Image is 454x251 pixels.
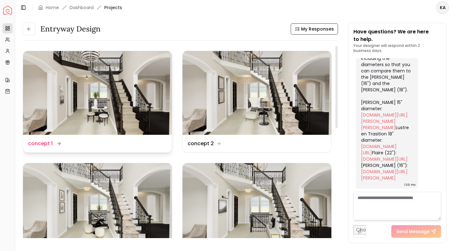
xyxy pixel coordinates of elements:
[188,140,214,147] dd: concept 2
[361,156,408,162] a: [DOMAIN_NAME][URL]
[3,6,12,14] a: Spacejoy
[28,140,53,147] dd: concept 1
[361,168,408,181] a: [DOMAIN_NAME][URL][PERSON_NAME]
[291,23,338,35] button: My Responses
[3,6,12,14] img: Spacejoy Logo
[46,4,59,11] a: Home
[301,26,334,32] span: My Responses
[183,51,331,135] img: concept 2
[436,1,449,14] button: KA
[38,4,122,11] nav: breadcrumb
[404,182,416,188] div: 1:39 PM
[70,4,94,11] a: Dashboard
[23,51,172,153] a: concept 1concept 1
[361,30,412,181] div: I totally understand. What about one of the below? For your reference, I am including the diamete...
[104,4,122,11] span: Projects
[361,112,408,131] a: [DOMAIN_NAME][URL][PERSON_NAME][PERSON_NAME]
[437,2,448,13] span: KA
[361,143,397,156] a: [DOMAIN_NAME][URL]
[182,51,332,153] a: concept 2concept 2
[353,28,441,43] p: Have questions? We are here to help.
[183,163,331,247] img: Revision 2
[23,51,172,135] img: concept 1
[353,43,441,53] p: Your designer will respond within 2 business days.
[40,24,101,34] h3: entryway design
[23,163,172,247] img: Revision 1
